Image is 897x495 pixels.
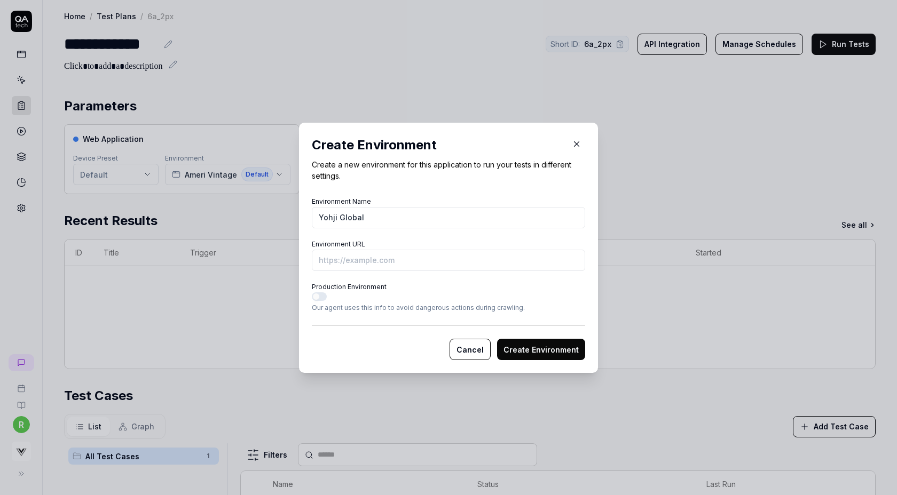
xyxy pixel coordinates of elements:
[312,159,585,181] p: Create a new environment for this application to run your tests in different settings.
[312,197,371,205] label: Environment Name
[312,207,585,228] input: Production, Staging, Development, etc.
[312,303,585,313] p: Our agent uses this info to avoid dangerous actions during crawling.
[312,135,585,155] h2: Create Environment
[312,283,387,291] label: Production Environment
[497,339,585,360] button: Create Environment
[312,240,365,248] label: Environment URL
[568,135,585,153] button: Close Modal
[312,250,585,271] input: https://example.com
[450,339,491,360] button: Cancel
